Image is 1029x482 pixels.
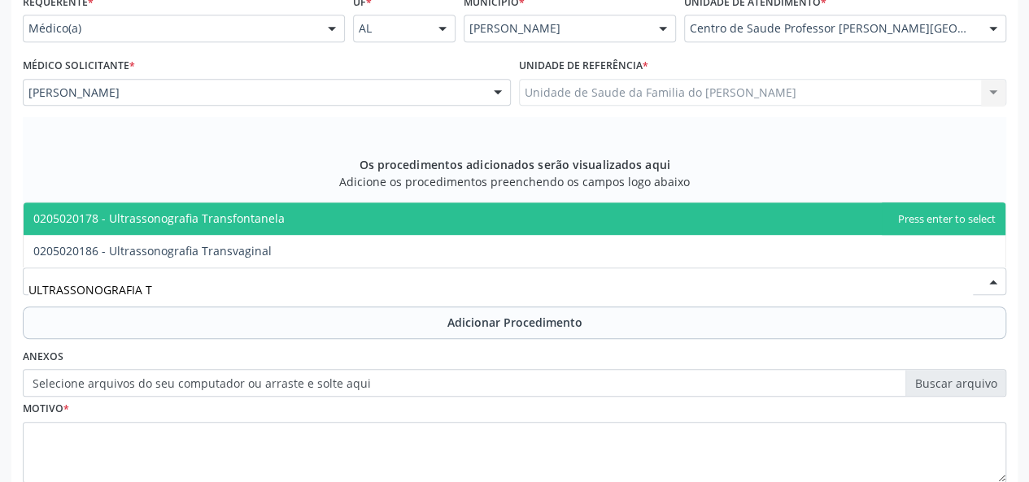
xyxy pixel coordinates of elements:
span: AL [359,20,421,37]
span: [PERSON_NAME] [28,85,477,101]
span: Médico(a) [28,20,312,37]
input: Buscar por procedimento [28,273,973,306]
span: Adicionar Procedimento [447,314,582,331]
label: Motivo [23,397,69,422]
button: Adicionar Procedimento [23,306,1006,339]
label: Anexos [23,345,63,370]
span: Adicione os procedimentos preenchendo os campos logo abaixo [339,173,690,190]
span: 0205020186 - Ultrassonografia Transvaginal [33,243,272,258]
label: Unidade de referência [519,54,648,79]
span: Os procedimentos adicionados serão visualizados aqui [359,156,669,173]
span: 0205020178 - Ultrassonografia Transfontanela [33,211,285,226]
span: [PERSON_NAME] [469,20,643,37]
label: Médico Solicitante [23,54,135,79]
span: Centro de Saude Professor [PERSON_NAME][GEOGRAPHIC_DATA] [690,20,973,37]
